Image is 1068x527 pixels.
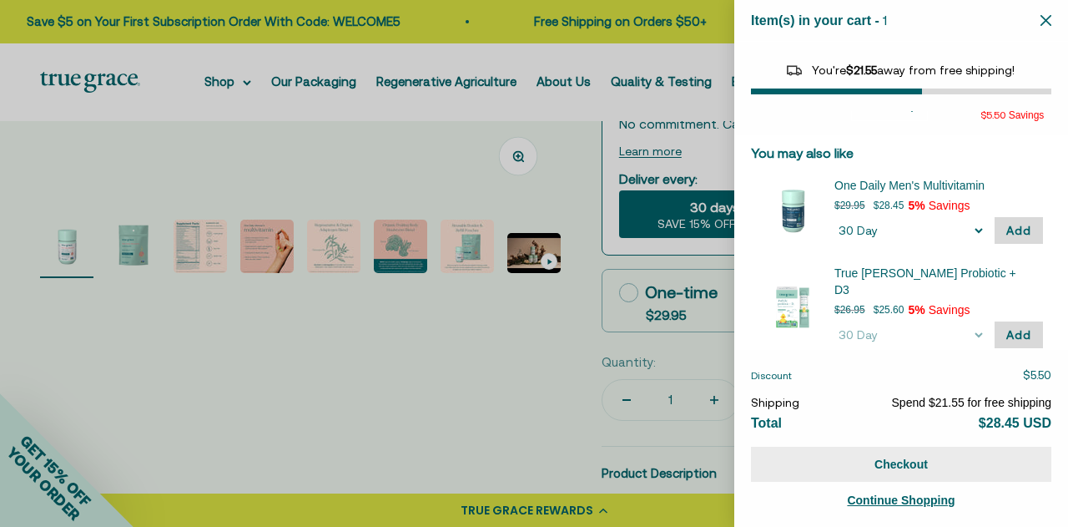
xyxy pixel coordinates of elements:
span: You may also like [751,145,854,160]
span: 5% [908,303,924,317]
span: Discount [751,370,792,382]
div: One Daily Men's Multivitamin [834,177,1043,194]
span: Add [1006,224,1031,237]
span: Total [751,416,782,430]
img: 30 Day [759,177,826,244]
button: Add [995,322,1043,348]
span: Spend $21.55 for free shipping [892,396,1051,409]
span: Savings [1009,109,1045,121]
p: $25.60 [874,302,904,318]
span: $21.55 [846,63,877,77]
span: One Daily Men's Multivitamin [834,177,1022,194]
span: $5.50 [1023,368,1051,382]
span: Item(s) in your cart - [751,13,879,28]
button: Add [995,217,1043,244]
button: Checkout [751,447,1051,482]
p: $26.95 [834,302,865,318]
a: Continue Shopping [751,490,1051,510]
span: Shipping [751,396,799,409]
span: 1 [883,13,887,28]
span: $28.45 USD [979,416,1051,430]
span: Add [1006,328,1031,342]
span: Savings [929,199,970,212]
p: $29.95 [834,197,865,214]
img: Reward bar icon image [784,60,804,80]
button: Close [1040,13,1051,28]
span: $5.50 [980,109,1005,121]
p: $28.45 [874,197,904,214]
span: True [PERSON_NAME] Probiotic + D3 [834,265,1022,298]
span: 5% [908,199,924,212]
span: Continue Shopping [847,494,955,507]
span: Savings [929,303,970,317]
img: 30 Day [759,273,826,340]
span: You're away from free shipping! [812,63,1015,77]
div: True Littles Probiotic + D3 [834,265,1043,298]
